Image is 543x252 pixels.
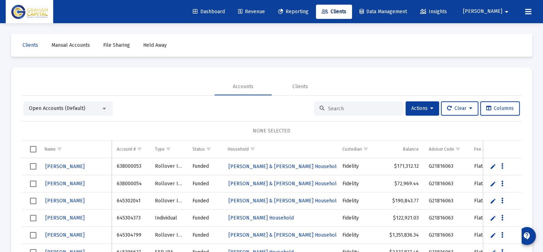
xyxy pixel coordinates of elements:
div: Select all [30,146,36,152]
span: Show filter options for column 'Type' [166,146,171,152]
a: [PERSON_NAME] & [PERSON_NAME] Household [227,178,340,189]
div: Accounts [233,83,253,90]
td: $72,969.44 [381,175,424,192]
a: Edit [490,198,496,204]
a: Revenue [232,5,271,19]
span: Show filter options for column 'Advisor Code' [455,146,460,152]
td: Fidelity [337,227,381,244]
div: Status [192,146,205,152]
div: Funded [192,197,217,205]
a: [PERSON_NAME] Household [227,213,294,223]
td: Column Account # [112,141,150,158]
div: Funded [192,163,217,170]
td: Rollover IRA [150,158,187,175]
span: [PERSON_NAME] [45,163,85,170]
td: Column Household [222,141,337,158]
a: Clients [17,38,44,52]
span: [PERSON_NAME] & [PERSON_NAME] Household [228,232,339,238]
td: Column Custodian [337,141,381,158]
input: Search [328,106,398,112]
span: Clients [322,9,346,15]
span: [PERSON_NAME] [45,198,85,204]
div: Select row [30,215,36,221]
td: Column Status [187,141,222,158]
span: Clients [22,42,38,48]
td: G21816063 [423,227,469,244]
a: [PERSON_NAME] & [PERSON_NAME] Household [227,161,340,172]
span: Open Accounts (Default) [29,105,85,111]
a: Edit [490,163,496,170]
td: Rollover IRA [150,227,187,244]
button: [PERSON_NAME] [454,4,519,19]
td: G21816063 [423,175,469,192]
span: Show filter options for column 'Household' [250,146,255,152]
td: Flat 1% [469,227,521,244]
td: Individual [150,210,187,227]
span: Reporting [278,9,308,15]
td: G21816063 [423,192,469,210]
td: Column Type [150,141,187,158]
td: $122,921.03 [381,210,424,227]
td: Rollover IRA [150,175,187,192]
td: G21816063 [423,158,469,175]
td: $1,351,836.34 [381,227,424,244]
a: File Sharing [97,38,136,52]
button: Clear [441,101,478,116]
a: Data Management [354,5,413,19]
td: Column Balance [381,141,424,158]
span: Columns [486,105,514,111]
span: Show filter options for column 'Name' [57,146,62,152]
span: Show filter options for column 'Account #' [137,146,142,152]
div: Funded [192,232,217,239]
img: Dashboard [11,5,48,19]
span: Actions [411,105,433,111]
td: Fidelity [337,210,381,227]
a: Edit [490,181,496,187]
a: [PERSON_NAME] & [PERSON_NAME] Household [227,196,340,206]
span: Data Management [360,9,407,15]
div: Select row [30,181,36,187]
a: Manual Accounts [46,38,96,52]
td: Flat 1% [469,175,521,192]
span: Dashboard [193,9,225,15]
span: [PERSON_NAME] [463,9,502,15]
a: [PERSON_NAME] [45,178,85,189]
span: [PERSON_NAME] Household [228,215,293,221]
div: Advisor Code [428,146,454,152]
div: Household [227,146,248,152]
span: File Sharing [103,42,130,48]
mat-icon: arrow_drop_down [502,5,511,19]
td: $190,843.77 [381,192,424,210]
a: Reporting [272,5,314,19]
span: [PERSON_NAME] [45,215,85,221]
span: Insights [420,9,447,15]
td: Flat 1% [469,210,521,227]
a: Clients [316,5,352,19]
td: Fidelity [337,158,381,175]
td: 638000053 [112,158,150,175]
td: $171,312.12 [381,158,424,175]
div: Name [45,146,56,152]
a: Held Away [137,38,172,52]
button: Actions [406,101,439,116]
td: Fidelity [337,175,381,192]
a: Dashboard [187,5,231,19]
mat-icon: contact_support [523,232,531,240]
button: Columns [480,101,520,116]
div: Custodian [342,146,362,152]
a: Edit [490,215,496,221]
span: Revenue [238,9,265,15]
div: Funded [192,215,217,222]
span: Manual Accounts [51,42,90,48]
div: Clients [292,83,308,90]
span: Show filter options for column 'Status' [206,146,211,152]
td: Column Advisor Code [423,141,469,158]
td: Column Fee Structure(s) [469,141,521,158]
div: Fee Structure(s) [474,146,505,152]
td: 638000054 [112,175,150,192]
span: Clear [447,105,472,111]
a: [PERSON_NAME] [45,213,85,223]
a: [PERSON_NAME] & [PERSON_NAME] Household [227,230,340,240]
div: Type [155,146,165,152]
div: Account # [117,146,136,152]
